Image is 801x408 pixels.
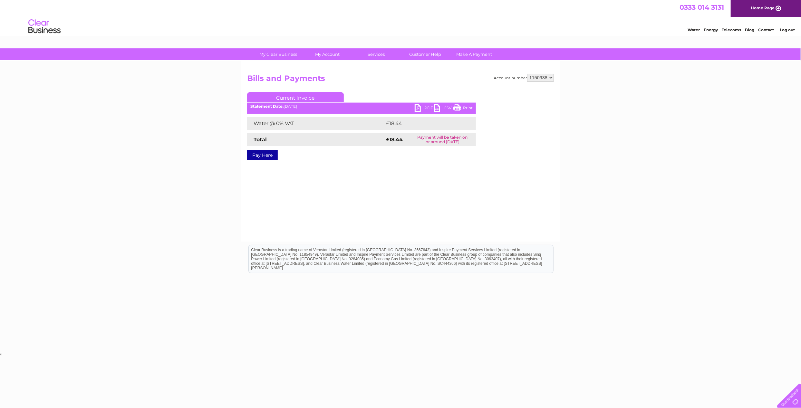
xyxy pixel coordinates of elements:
td: Payment will be taken on or around [DATE] [409,133,476,146]
a: Pay Here [247,150,278,160]
a: Current Invoice [247,92,344,102]
a: Blog [745,27,754,32]
a: Log out [780,27,795,32]
img: logo.png [28,17,61,36]
a: Telecoms [722,27,741,32]
strong: Total [254,136,267,143]
a: Customer Help [399,48,452,60]
div: [DATE] [247,104,476,109]
strong: £18.44 [386,136,403,143]
h2: Bills and Payments [247,74,554,86]
a: Make A Payment [448,48,501,60]
a: My Account [301,48,354,60]
div: Clear Business is a trading name of Verastar Limited (registered in [GEOGRAPHIC_DATA] No. 3667643... [249,4,553,31]
a: CSV [434,104,453,114]
td: Water @ 0% VAT [247,117,384,130]
a: Energy [704,27,718,32]
div: Account number [494,74,554,82]
a: Water [688,27,700,32]
td: £18.44 [384,117,463,130]
a: My Clear Business [252,48,305,60]
a: Services [350,48,403,60]
a: PDF [415,104,434,114]
a: 0333 014 3131 [680,3,724,11]
a: Contact [758,27,774,32]
b: Statement Date: [250,104,284,109]
a: Print [453,104,473,114]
